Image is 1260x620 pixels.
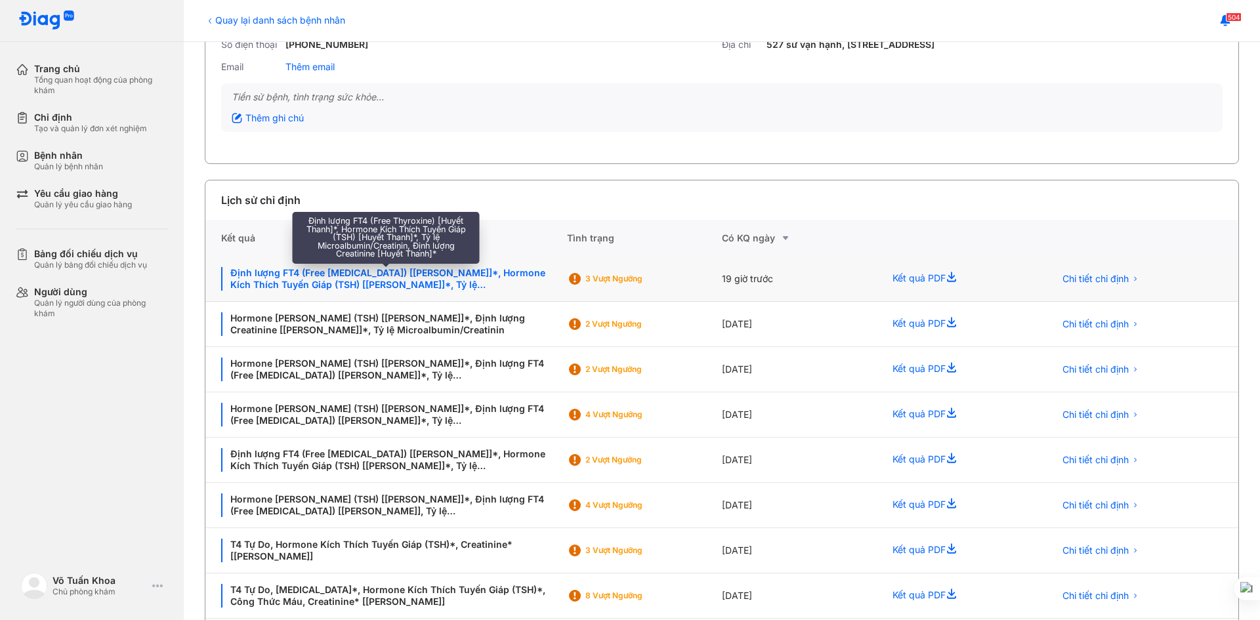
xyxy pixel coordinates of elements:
[52,587,147,597] div: Chủ phòng khám
[722,347,877,392] div: [DATE]
[1062,499,1129,511] span: Chi tiết chỉ định
[34,161,103,172] div: Quản lý bệnh nhân
[1226,12,1242,22] span: 504
[221,358,551,381] div: Hormone [PERSON_NAME] (TSH) [[PERSON_NAME]]*, Định lượng FT4 (Free [MEDICAL_DATA]) [[PERSON_NAME]...
[1062,363,1129,375] span: Chi tiết chỉ định
[221,267,551,291] div: Định lượng FT4 (Free [MEDICAL_DATA]) [[PERSON_NAME]]*, Hormone Kích Thích Tuyến Giáp (TSH) [[PERS...
[1055,450,1147,470] button: Chi tiết chỉ định
[34,123,147,134] div: Tạo và quản lý đơn xét nghiệm
[585,500,690,510] div: 4 Vượt ngưỡng
[1055,405,1147,424] button: Chi tiết chỉ định
[877,528,1038,573] div: Kết quả PDF
[221,39,280,51] div: Số điện thoại
[877,483,1038,528] div: Kết quả PDF
[585,590,690,601] div: 8 Vượt ngưỡng
[722,230,877,246] div: Có KQ ngày
[34,150,103,161] div: Bệnh nhân
[722,257,877,302] div: 19 giờ trước
[1062,545,1129,556] span: Chi tiết chỉ định
[34,112,147,123] div: Chỉ định
[34,248,147,260] div: Bảng đối chiếu dịch vụ
[1062,590,1129,602] span: Chi tiết chỉ định
[221,61,280,73] div: Email
[34,63,168,75] div: Trang chủ
[34,298,168,319] div: Quản lý người dùng của phòng khám
[1055,495,1147,515] button: Chi tiết chỉ định
[877,392,1038,438] div: Kết quả PDF
[221,539,551,562] div: T4 Tự Do, Hormone Kích Thích Tuyến Giáp (TSH)*, Creatinine* [[PERSON_NAME]]
[1062,454,1129,466] span: Chi tiết chỉ định
[877,438,1038,483] div: Kết quả PDF
[1062,409,1129,421] span: Chi tiết chỉ định
[1055,586,1147,606] button: Chi tiết chỉ định
[285,61,335,73] div: Thêm email
[221,403,551,426] div: Hormone [PERSON_NAME] (TSH) [[PERSON_NAME]]*, Định lượng FT4 (Free [MEDICAL_DATA]) [[PERSON_NAME]...
[722,438,877,483] div: [DATE]
[34,199,132,210] div: Quản lý yêu cầu giao hàng
[52,575,147,587] div: Võ Tuấn Khoa
[34,260,147,270] div: Quản lý bảng đối chiếu dịch vụ
[585,455,690,465] div: 2 Vượt ngưỡng
[221,493,551,517] div: Hormone [PERSON_NAME] (TSH) [[PERSON_NAME]]*, Định lượng FT4 (Free [MEDICAL_DATA]) [[PERSON_NAME]...
[21,573,47,599] img: logo
[722,392,877,438] div: [DATE]
[722,302,877,347] div: [DATE]
[877,573,1038,619] div: Kết quả PDF
[766,39,934,51] div: 527 sư vạn hạnh, [STREET_ADDRESS]
[205,220,567,257] div: Kết quả
[1062,273,1129,285] span: Chi tiết chỉ định
[34,286,168,298] div: Người dùng
[585,409,690,420] div: 4 Vượt ngưỡng
[34,75,168,96] div: Tổng quan hoạt động của phòng khám
[285,39,368,51] div: [PHONE_NUMBER]
[877,302,1038,347] div: Kết quả PDF
[877,257,1038,302] div: Kết quả PDF
[722,528,877,573] div: [DATE]
[232,112,304,124] div: Thêm ghi chú
[1055,360,1147,379] button: Chi tiết chỉ định
[1055,314,1147,334] button: Chi tiết chỉ định
[722,483,877,528] div: [DATE]
[232,91,1212,103] div: Tiền sử bệnh, tình trạng sức khỏe...
[1055,269,1147,289] button: Chi tiết chỉ định
[585,545,690,556] div: 3 Vượt ngưỡng
[585,364,690,375] div: 2 Vượt ngưỡng
[1055,541,1147,560] button: Chi tiết chỉ định
[1062,318,1129,330] span: Chi tiết chỉ định
[877,347,1038,392] div: Kết quả PDF
[585,319,690,329] div: 2 Vượt ngưỡng
[221,192,301,208] div: Lịch sử chỉ định
[34,188,132,199] div: Yêu cầu giao hàng
[567,220,722,257] div: Tình trạng
[585,274,690,284] div: 3 Vượt ngưỡng
[221,312,551,336] div: Hormone [PERSON_NAME] (TSH) [[PERSON_NAME]]*, Định lượng Creatinine [[PERSON_NAME]]*, Tỷ lệ Micro...
[205,13,345,27] div: Quay lại danh sách bệnh nhân
[221,448,551,472] div: Định lượng FT4 (Free [MEDICAL_DATA]) [[PERSON_NAME]]*, Hormone Kích Thích Tuyến Giáp (TSH) [[PERS...
[221,584,551,608] div: T4 Tự Do, [MEDICAL_DATA]*, Hormone Kích Thích Tuyến Giáp (TSH)*, Công Thức Máu, Creatinine* [[PER...
[722,39,761,51] div: Địa chỉ
[18,10,75,31] img: logo
[722,573,877,619] div: [DATE]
